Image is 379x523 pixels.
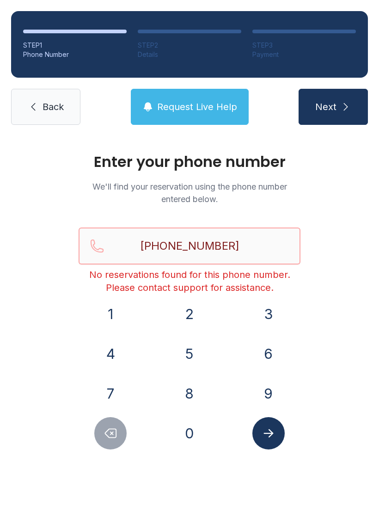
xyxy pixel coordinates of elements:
button: 6 [252,338,285,370]
p: We'll find your reservation using the phone number entered below. [79,180,300,205]
div: STEP 3 [252,41,356,50]
button: Submit lookup form [252,417,285,449]
div: No reservations found for this phone number. Please contact support for assistance. [79,268,300,294]
button: 2 [173,298,206,330]
h1: Enter your phone number [79,154,300,169]
span: Back [43,100,64,113]
button: 1 [94,298,127,330]
button: 7 [94,377,127,410]
span: Next [315,100,336,113]
button: Delete number [94,417,127,449]
div: Payment [252,50,356,59]
div: Phone Number [23,50,127,59]
button: 8 [173,377,206,410]
button: 5 [173,338,206,370]
input: Reservation phone number [79,228,300,265]
div: Details [138,50,241,59]
button: 3 [252,298,285,330]
span: Request Live Help [157,100,237,113]
button: 4 [94,338,127,370]
button: 9 [252,377,285,410]
div: STEP 1 [23,41,127,50]
button: 0 [173,417,206,449]
div: STEP 2 [138,41,241,50]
